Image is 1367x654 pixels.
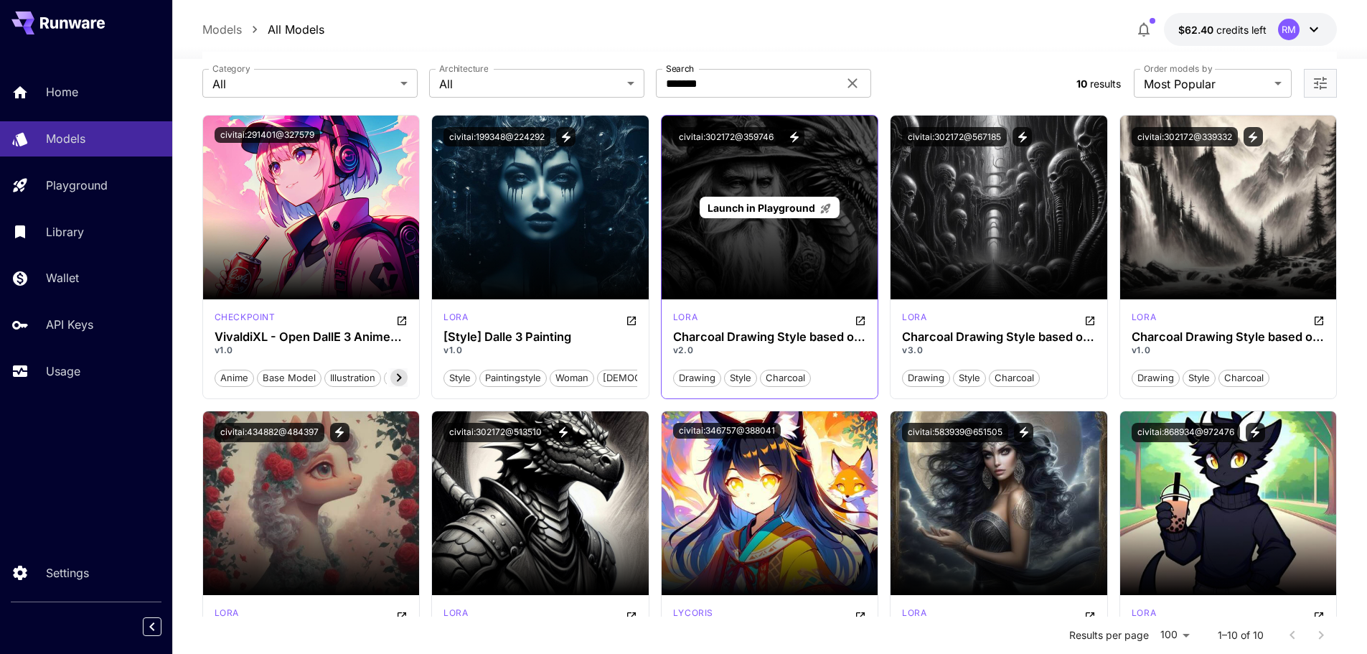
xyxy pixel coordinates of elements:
button: civitai:434882@484397 [215,423,324,442]
button: View trigger words [553,423,573,442]
h3: Charcoal Drawing Style based on Dalle 3 [1132,330,1325,344]
p: Results per page [1069,628,1149,643]
span: drawing [1132,371,1179,386]
button: Open in CivitAI [1313,311,1325,328]
button: dalle [384,368,417,387]
button: civitai:583939@651505 [902,423,1008,442]
button: drawing [902,368,950,387]
button: drawing [673,368,721,387]
button: charcoal [989,368,1040,387]
button: anime [215,368,254,387]
p: 1–10 of 10 [1218,628,1264,643]
p: API Keys [46,316,93,333]
div: Pony [1132,607,1156,624]
p: lora [1132,607,1156,620]
button: style [443,368,476,387]
button: Open in CivitAI [1084,311,1096,328]
span: charcoal [761,371,810,386]
span: dalle [385,371,416,386]
button: View trigger words [556,127,576,146]
span: charcoal [1219,371,1269,386]
button: base model [257,368,321,387]
span: drawing [903,371,949,386]
p: lora [673,311,697,324]
span: style [444,371,476,386]
h3: Charcoal Drawing Style based on Dalle 3 [673,330,867,344]
p: All Models [268,21,324,38]
button: $62.40027RM [1164,13,1337,46]
button: charcoal [760,368,811,387]
div: Pony [215,607,239,624]
span: woman [550,371,593,386]
p: Library [46,223,84,240]
span: results [1090,78,1121,90]
div: 100 [1155,625,1195,645]
div: SDXL 1.0 [902,607,926,624]
button: [DEMOGRAPHIC_DATA] [597,368,713,387]
span: 10 [1076,78,1087,90]
nav: breadcrumb [202,21,324,38]
h3: VivaldiXL - Open DallE 3 Anime Model [215,330,408,344]
span: anime [215,371,253,386]
span: Launch in Playground [708,202,815,214]
button: Open in CivitAI [626,311,637,328]
button: style [724,368,757,387]
button: woman [550,368,594,387]
button: View trigger words [1014,423,1033,442]
button: style [1183,368,1216,387]
button: civitai:302172@567185 [902,127,1007,146]
span: $62.40 [1178,24,1216,36]
button: civitai:199348@224292 [443,127,550,146]
p: checkpoint [215,311,276,324]
span: style [725,371,756,386]
button: Open in CivitAI [1313,607,1325,624]
button: View trigger words [1013,127,1032,146]
label: Order models by [1144,62,1212,75]
h3: Charcoal Drawing Style based on Dalle 3 [902,330,1096,344]
button: civitai:302172@513510 [443,423,548,442]
button: Open more filters [1312,75,1329,93]
button: drawing [1132,368,1180,387]
div: SDXL 1.0 [902,311,926,328]
div: RM [1278,19,1300,40]
button: civitai:291401@327579 [215,127,320,143]
span: [DEMOGRAPHIC_DATA] [598,371,712,386]
span: charcoal [990,371,1039,386]
button: View trigger words [1246,423,1265,442]
button: View trigger words [1244,127,1263,146]
a: Models [202,21,242,38]
p: lora [443,607,468,620]
button: Collapse sidebar [143,617,161,636]
div: SDXL 1.0 [673,311,697,328]
button: civitai:868934@972476 [1132,423,1240,442]
button: Open in CivitAI [396,607,408,624]
p: Playground [46,177,108,194]
p: v1.0 [215,344,408,357]
p: lora [1132,311,1156,324]
button: Open in CivitAI [855,311,866,328]
span: Most Popular [1144,75,1269,93]
p: v1.0 [443,344,637,357]
button: Open in CivitAI [626,607,637,624]
button: civitai:346757@388041 [673,423,781,439]
p: Home [46,83,78,101]
span: All [212,75,395,93]
button: civitai:302172@359746 [673,127,779,146]
span: illustration [325,371,380,386]
button: View trigger words [785,127,804,146]
label: Category [212,62,250,75]
h3: [Style] Dalle 3 Painting [443,330,637,344]
span: base model [258,371,321,386]
p: lora [215,607,239,620]
p: Settings [46,564,89,581]
button: Open in CivitAI [1084,607,1096,624]
p: lora [443,311,468,324]
button: illustration [324,368,381,387]
button: charcoal [1218,368,1269,387]
p: lycoris [673,607,713,620]
button: civitai:302172@339332 [1132,127,1238,146]
p: lora [902,311,926,324]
